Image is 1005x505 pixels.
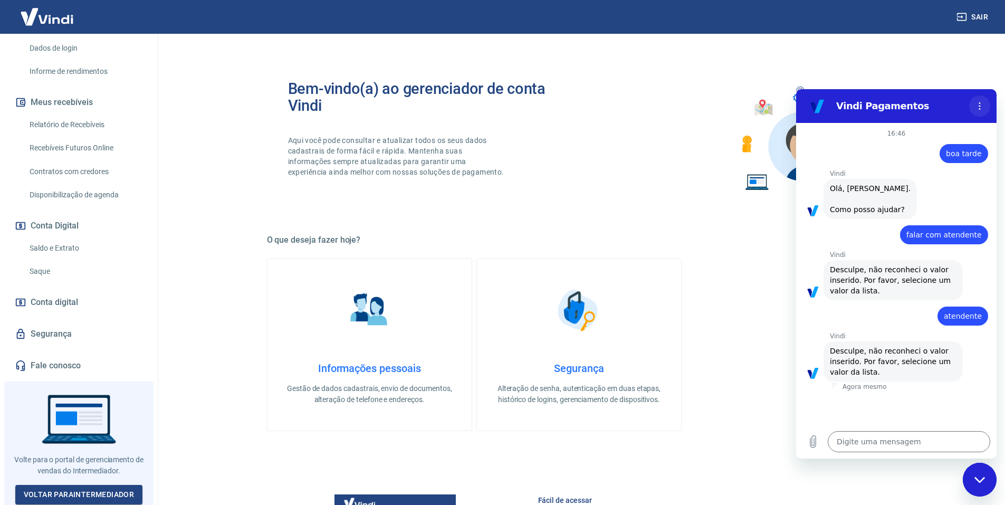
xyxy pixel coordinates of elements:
a: Fale conosco [13,354,145,377]
span: Conta digital [31,295,78,310]
iframe: Botão para abrir a janela de mensagens, conversa em andamento [963,463,997,497]
p: Gestão de dados cadastrais, envio de documentos, alteração de telefone e endereços. [284,383,455,405]
h4: Informações pessoais [284,362,455,375]
h2: Bem-vindo(a) ao gerenciador de conta Vindi [288,80,579,114]
p: Alteração de senha, autenticação em duas etapas, histórico de logins, gerenciamento de dispositivos. [494,383,664,405]
a: Dados de login [25,37,145,59]
a: Segurança [13,322,145,346]
img: Informações pessoais [343,284,396,337]
a: Relatório de Recebíveis [25,114,145,136]
a: Informações pessoaisInformações pessoaisGestão de dados cadastrais, envio de documentos, alteraçã... [267,258,472,431]
a: Recebíveis Futuros Online [25,137,145,159]
p: Aqui você pode consultar e atualizar todos os seus dados cadastrais de forma fácil e rápida. Mant... [288,135,506,177]
a: Conta digital [13,291,145,314]
a: Informe de rendimentos [25,61,145,82]
a: Voltar paraIntermediador [15,485,143,504]
h5: O que deseja fazer hoje? [267,235,892,245]
a: Disponibilização de agenda [25,184,145,206]
h4: Segurança [494,362,664,375]
button: Sair [954,7,992,27]
button: Meus recebíveis [13,91,145,114]
img: Segurança [552,284,605,337]
iframe: Janela de mensagens [796,89,997,459]
img: Imagem de um avatar masculino com diversos icones exemplificando as funcionalidades do gerenciado... [732,80,870,197]
a: SegurançaSegurançaAlteração de senha, autenticação em duas etapas, histórico de logins, gerenciam... [476,258,682,431]
a: Contratos com credores [25,161,145,183]
a: Saldo e Extrato [25,237,145,259]
a: Saque [25,261,145,282]
button: Conta Digital [13,214,145,237]
img: Vindi [13,1,81,33]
